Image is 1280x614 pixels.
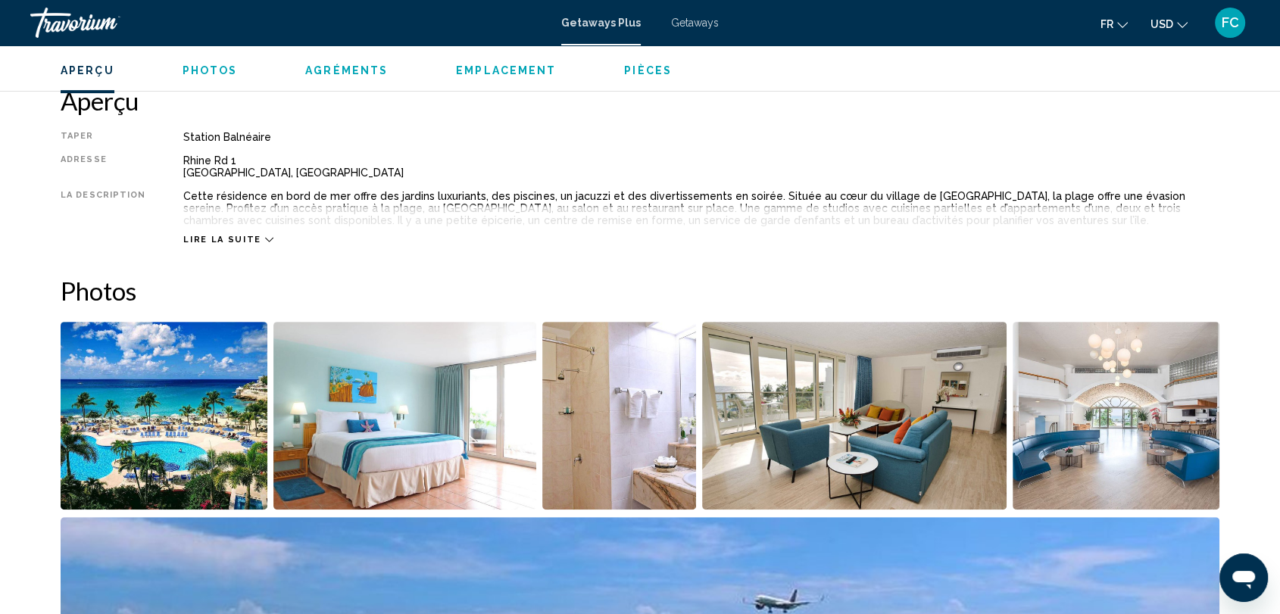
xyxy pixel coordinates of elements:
iframe: Bouton de lancement de la fenêtre de messagerie [1219,553,1268,602]
a: Getaways [671,17,719,29]
span: Lire la suite [183,235,261,245]
button: Aperçu [61,64,114,77]
span: Agréments [305,64,388,76]
span: Pièces [624,64,672,76]
span: Photos [183,64,238,76]
button: Emplacement [456,64,556,77]
button: Agréments [305,64,388,77]
div: Taper [61,131,145,143]
span: fr [1100,18,1113,30]
button: Open full-screen image slider [61,321,267,510]
button: Open full-screen image slider [1013,321,1219,510]
button: Change language [1100,13,1128,35]
button: Open full-screen image slider [542,321,696,510]
div: Station balnéaire [183,131,1219,143]
button: Open full-screen image slider [273,321,537,510]
a: Getaways Plus [561,17,641,29]
div: Rhine Rd 1 [GEOGRAPHIC_DATA], [GEOGRAPHIC_DATA] [183,154,1219,179]
button: Photos [183,64,238,77]
div: Adresse [61,154,145,179]
button: Pièces [624,64,672,77]
button: User Menu [1210,7,1250,39]
div: Cette résidence en bord de mer offre des jardins luxuriants, des piscines, un jacuzzi et des dive... [183,190,1219,226]
span: USD [1150,18,1173,30]
a: Travorium [30,8,546,38]
span: FC [1222,15,1239,30]
h2: Photos [61,276,1219,306]
span: Aperçu [61,64,114,76]
button: Lire la suite [183,234,273,245]
button: Change currency [1150,13,1188,35]
span: Emplacement [456,64,556,76]
h2: Aperçu [61,86,1219,116]
div: La description [61,190,145,226]
button: Open full-screen image slider [702,321,1007,510]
